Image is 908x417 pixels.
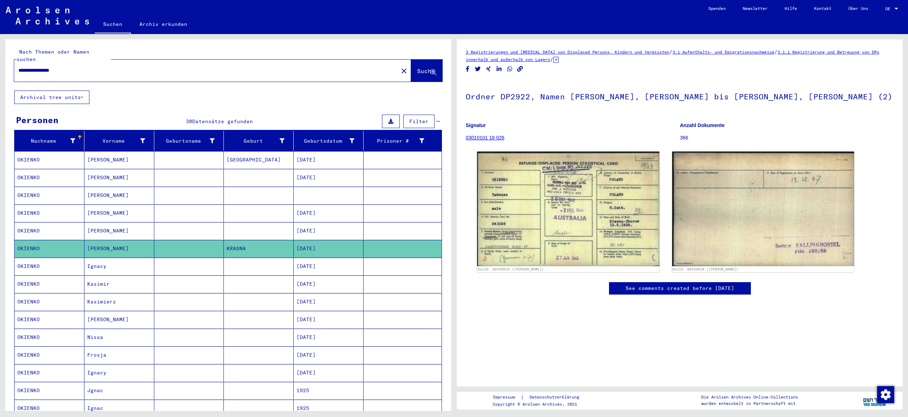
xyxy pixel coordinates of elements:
[680,122,725,128] b: Anzahl Dokumente
[495,65,503,73] button: Share on LinkedIn
[493,394,588,401] div: |
[466,135,504,141] a: 03010101 18 026
[14,90,89,104] button: Archival tree units
[294,382,364,399] mat-cell: 1925
[6,7,89,24] img: Arolsen_neg.svg
[701,394,798,400] p: Die Arolsen Archives Online-Collections
[84,293,154,311] mat-cell: Kasimierz
[15,240,84,257] mat-cell: OKIENKO
[224,151,294,169] mat-cell: [GEOGRAPHIC_DATA]
[411,60,442,82] button: Suche
[294,329,364,346] mat-cell: [DATE]
[477,152,659,266] img: 001.jpg
[131,16,196,33] a: Archiv erkunden
[478,267,544,271] a: DocID: 68456010 ([PERSON_NAME])
[294,240,364,257] mat-cell: [DATE]
[154,131,224,151] mat-header-cell: Geburtsname
[84,382,154,399] mat-cell: Jgnac
[16,114,59,126] div: Personen
[84,311,154,328] mat-cell: [PERSON_NAME]
[15,275,84,293] mat-cell: OKIENKO
[506,65,514,73] button: Share on WhatsApp
[84,131,154,151] mat-header-cell: Vorname
[672,267,738,271] a: DocID: 68456010 ([PERSON_NAME])
[294,346,364,364] mat-cell: [DATE]
[224,240,294,257] mat-cell: KRASNA
[474,65,482,73] button: Share on Twitter
[192,118,253,125] span: Datensätze gefunden
[403,115,434,128] button: Filter
[227,135,293,147] div: Geburt‏
[466,49,669,55] a: 3 Registrierungen und [MEDICAL_DATA] von Displaced Persons, Kindern und Vermissten
[87,137,145,145] div: Vorname
[157,137,215,145] div: Geburtsname
[774,49,777,55] span: /
[17,137,75,145] div: Nachname
[84,400,154,417] mat-cell: Ignac
[466,122,486,128] b: Signatur
[15,311,84,328] mat-cell: OKIENKO
[15,400,84,417] mat-cell: OKIENKO
[84,151,154,169] mat-cell: [PERSON_NAME]
[294,169,364,186] mat-cell: [DATE]
[294,364,364,382] mat-cell: [DATE]
[701,400,798,407] p: wurden entwickelt in Partnerschaft mit
[417,67,435,75] span: Suche
[84,240,154,257] mat-cell: [PERSON_NAME]
[84,222,154,240] mat-cell: [PERSON_NAME]
[84,169,154,186] mat-cell: [PERSON_NAME]
[17,49,89,62] mat-label: Nach Themen oder Namen suchen
[84,275,154,293] mat-cell: Kasimir
[366,137,424,145] div: Prisoner #
[466,80,894,111] h1: Ordner DP2922, Namen [PERSON_NAME], [PERSON_NAME] bis [PERSON_NAME], [PERSON_NAME] (2)
[15,151,84,169] mat-cell: OKIENKO
[84,187,154,204] mat-cell: [PERSON_NAME]
[15,382,84,399] mat-cell: OKIENKO
[15,131,84,151] mat-header-cell: Nachname
[84,258,154,275] mat-cell: Ignacy
[157,135,224,147] div: Geburtsname
[294,400,364,417] mat-cell: 1925
[84,204,154,222] mat-cell: [PERSON_NAME]
[15,258,84,275] mat-cell: OKIENKO
[87,135,154,147] div: Vorname
[15,169,84,186] mat-cell: OKIENKO
[294,204,364,222] mat-cell: [DATE]
[294,275,364,293] mat-cell: [DATE]
[862,391,888,409] img: yv_logo.png
[516,65,524,73] button: Copy link
[680,134,894,142] p: 366
[400,67,408,75] mat-icon: close
[294,293,364,311] mat-cell: [DATE]
[15,329,84,346] mat-cell: OKIENKO
[84,329,154,346] mat-cell: Nissa
[15,187,84,204] mat-cell: OKIENKO
[297,137,354,145] div: Geburtsdatum
[15,222,84,240] mat-cell: OKIENKO
[550,56,553,62] span: /
[364,131,442,151] mat-header-cell: Prisoner #
[397,64,411,78] button: Clear
[294,131,364,151] mat-header-cell: Geburtsdatum
[524,394,588,401] a: Datenschutzerklärung
[294,151,364,169] mat-cell: [DATE]
[297,135,363,147] div: Geburtsdatum
[672,49,774,55] a: 3.1 Aufenthalts- und Emigrationsnachweise
[186,118,192,125] span: 30
[885,6,893,11] span: DE
[669,49,672,55] span: /
[366,135,433,147] div: Prisoner #
[95,16,131,34] a: Suchen
[493,401,588,407] p: Copyright © Arolsen Archives, 2021
[294,258,364,275] mat-cell: [DATE]
[409,118,428,125] span: Filter
[15,204,84,222] mat-cell: OKIENKO
[294,222,364,240] mat-cell: [DATE]
[464,65,471,73] button: Share on Facebook
[227,137,284,145] div: Geburt‏
[294,311,364,328] mat-cell: [DATE]
[877,386,894,403] img: Zustimmung ändern
[485,65,492,73] button: Share on Xing
[84,364,154,382] mat-cell: Ignacy
[493,394,521,401] a: Impressum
